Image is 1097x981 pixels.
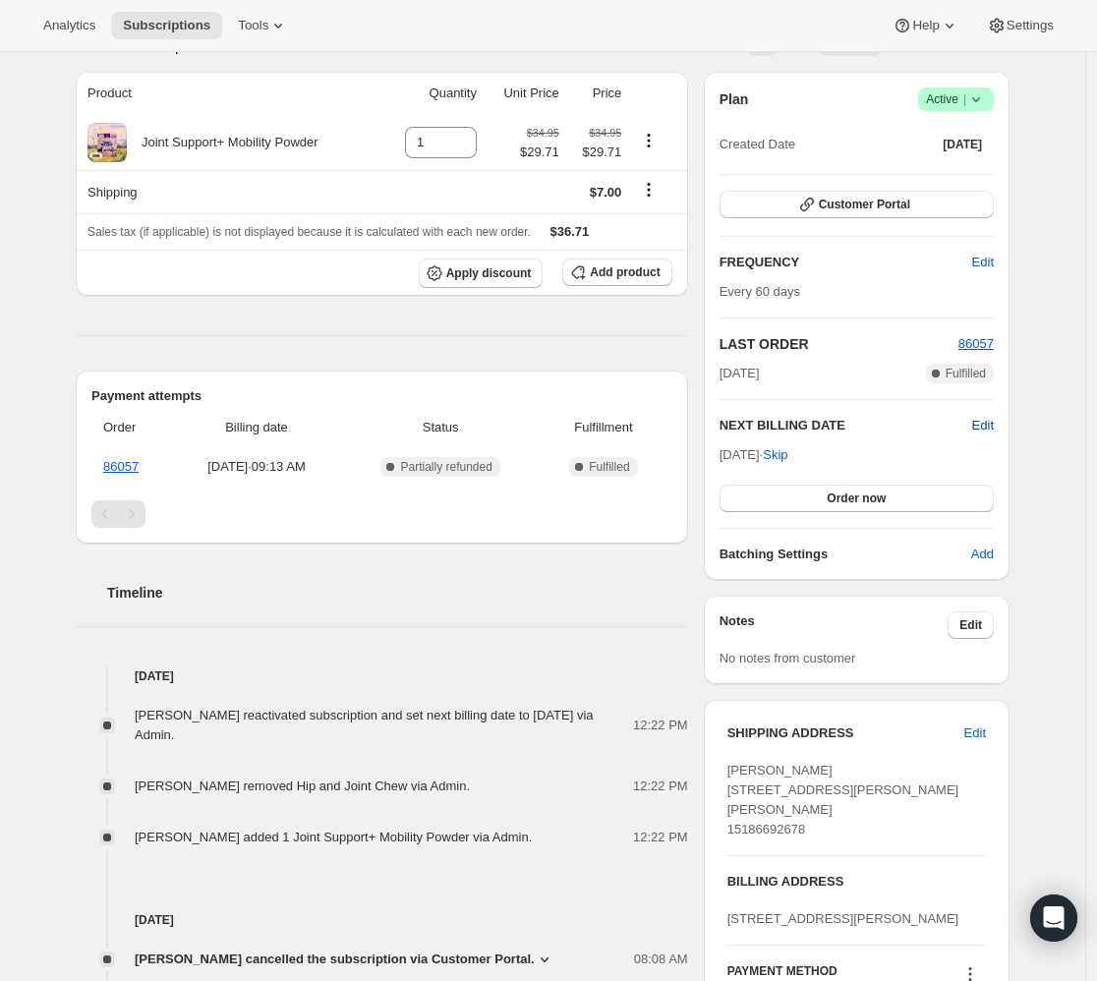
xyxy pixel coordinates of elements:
[720,651,856,665] span: No notes from customer
[43,18,95,33] span: Analytics
[135,708,594,742] span: [PERSON_NAME] reactivated subscription and set next billing date to [DATE] via Admin.
[720,545,971,564] h6: Batching Settings
[960,247,1006,278] button: Edit
[633,777,688,796] span: 12:22 PM
[76,170,380,213] th: Shipping
[720,364,760,383] span: [DATE]
[590,264,660,280] span: Add product
[963,91,966,107] span: |
[1030,894,1077,942] div: Open Intercom Messenger
[720,135,795,154] span: Created Date
[179,457,334,477] span: [DATE] · 09:13 AM
[633,130,664,151] button: Product actions
[959,539,1006,570] button: Add
[964,723,986,743] span: Edit
[380,72,483,115] th: Quantity
[179,418,334,437] span: Billing date
[720,253,972,272] h2: FREQUENCY
[135,950,554,969] button: [PERSON_NAME] cancelled the subscription via Customer Portal.
[720,89,749,109] h2: Plan
[751,439,799,471] button: Skip
[446,265,532,281] span: Apply discount
[135,950,535,969] span: [PERSON_NAME] cancelled the subscription via Customer Portal.
[959,617,982,633] span: Edit
[971,545,994,564] span: Add
[91,386,672,406] h2: Payment attempts
[958,334,994,354] button: 86057
[550,224,590,239] span: $36.71
[912,18,939,33] span: Help
[571,143,621,162] span: $29.71
[819,197,910,212] span: Customer Portal
[633,179,664,201] button: Shipping actions
[943,137,982,152] span: [DATE]
[127,133,318,152] div: Joint Support+ Mobility Powder
[107,583,688,603] h2: Timeline
[87,123,127,162] img: product img
[346,418,535,437] span: Status
[972,253,994,272] span: Edit
[76,910,688,930] h4: [DATE]
[720,447,788,462] span: [DATE] ·
[91,406,173,449] th: Order
[527,127,559,139] small: $34.95
[87,225,531,239] span: Sales tax (if applicable) is not displayed because it is calculated with each new order.
[946,366,986,381] span: Fulfilled
[720,191,994,218] button: Customer Portal
[763,445,787,465] span: Skip
[226,12,300,39] button: Tools
[590,185,622,200] span: $7.00
[953,718,998,749] button: Edit
[633,828,688,847] span: 12:22 PM
[483,72,565,115] th: Unit Price
[931,131,994,158] button: [DATE]
[547,418,661,437] span: Fulfillment
[111,12,222,39] button: Subscriptions
[76,72,380,115] th: Product
[76,666,688,686] h4: [DATE]
[948,611,994,639] button: Edit
[419,259,544,288] button: Apply discount
[720,416,972,435] h2: NEXT BILLING DATE
[103,459,139,474] a: 86057
[720,334,958,354] h2: LAST ORDER
[926,89,986,109] span: Active
[589,127,621,139] small: $34.95
[727,723,964,743] h3: SHIPPING ADDRESS
[633,716,688,735] span: 12:22 PM
[958,336,994,351] a: 86057
[589,459,629,475] span: Fulfilled
[135,830,532,844] span: [PERSON_NAME] added 1 Joint Support+ Mobility Powder via Admin.
[123,18,210,33] span: Subscriptions
[238,18,268,33] span: Tools
[565,72,627,115] th: Price
[881,12,970,39] button: Help
[91,500,672,528] nav: Pagination
[720,284,800,299] span: Every 60 days
[400,459,491,475] span: Partially refunded
[727,872,986,892] h3: BILLING ADDRESS
[972,416,994,435] button: Edit
[720,485,994,512] button: Order now
[975,12,1066,39] button: Settings
[720,611,949,639] h3: Notes
[727,763,959,837] span: [PERSON_NAME] [STREET_ADDRESS][PERSON_NAME][PERSON_NAME] 15186692678
[520,143,559,162] span: $29.71
[135,779,470,793] span: [PERSON_NAME] removed Hip and Joint Chew via Admin.
[31,12,107,39] button: Analytics
[827,490,886,506] span: Order now
[634,950,688,969] span: 08:08 AM
[562,259,671,286] button: Add product
[1007,18,1054,33] span: Settings
[727,911,959,926] span: [STREET_ADDRESS][PERSON_NAME]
